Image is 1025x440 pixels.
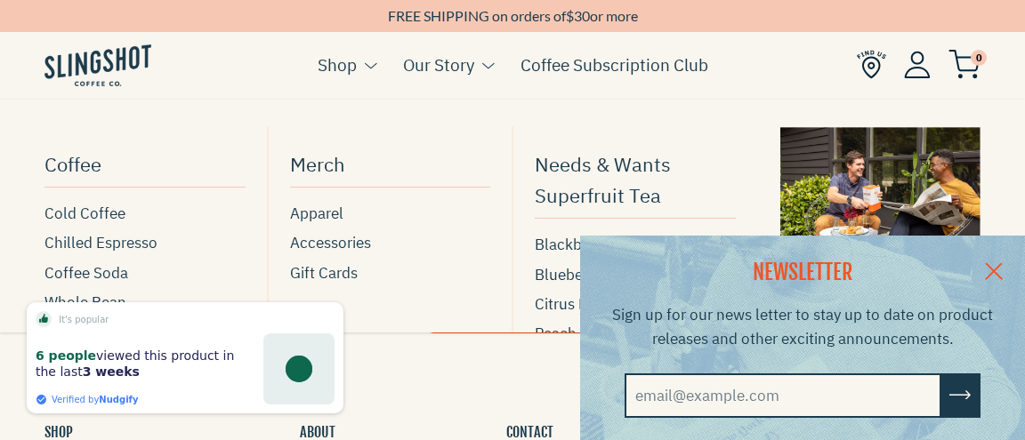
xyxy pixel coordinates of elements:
a: Chilled Espresso [44,231,246,255]
img: cart [948,50,981,79]
input: email@example.com [625,373,941,418]
span: 0 [971,50,987,66]
a: Needs & Wants Superfruit Tea [535,144,736,219]
span: Apparel [290,202,343,226]
span: Needs & Wants Superfruit Tea [535,148,736,211]
p: Sign up for our news letter to stay up to date on product releases and other exciting announcements. [602,303,1003,351]
h2: NEWSLETTER [602,258,1003,288]
span: Merch [290,148,345,180]
span: Cold Coffee [44,202,125,226]
span: Blackberry Hibiscus [535,233,669,257]
span: 30 [574,7,590,24]
a: 0 [948,54,981,76]
a: Coffee Subscription Club [521,52,708,78]
a: Blackberry Hibiscus [535,233,736,257]
a: Accessories [290,231,491,255]
img: Find Us [857,50,886,79]
span: Coffee [44,148,101,180]
a: Shop [318,52,357,78]
span: $ [566,7,574,24]
a: Our Story [403,52,474,78]
span: Chilled Espresso [44,231,157,255]
a: Cold Coffee [44,202,246,226]
span: Accessories [290,231,371,255]
img: Account [904,51,931,78]
a: Apparel [290,202,491,226]
a: Merch [290,144,491,188]
a: Coffee [44,144,246,188]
